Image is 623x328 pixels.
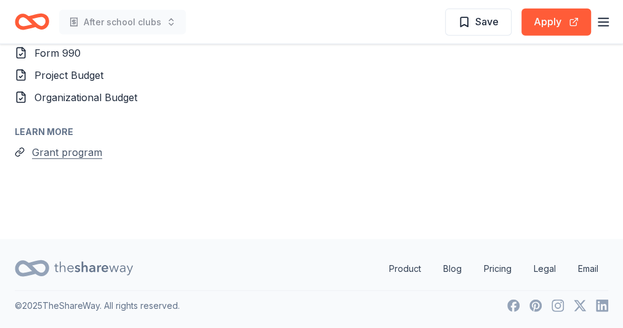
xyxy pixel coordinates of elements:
button: Save [445,9,512,36]
a: Blog [433,256,472,281]
a: Email [568,256,608,281]
a: Product [379,256,431,281]
button: Apply [521,9,591,36]
a: Legal [524,256,566,281]
nav: quick links [379,256,608,281]
a: Pricing [474,256,521,281]
button: Grant program [32,144,102,160]
span: Organizational Budget [34,91,137,104]
span: Project Budget [34,69,103,81]
div: Learn more [15,125,608,139]
a: Home [15,7,49,36]
span: Form 990 [34,47,81,59]
span: After school clubs [84,15,161,30]
p: © 2025 TheShareWay. All rights reserved. [15,298,180,313]
button: After school clubs [59,10,186,35]
span: Save [475,14,499,30]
